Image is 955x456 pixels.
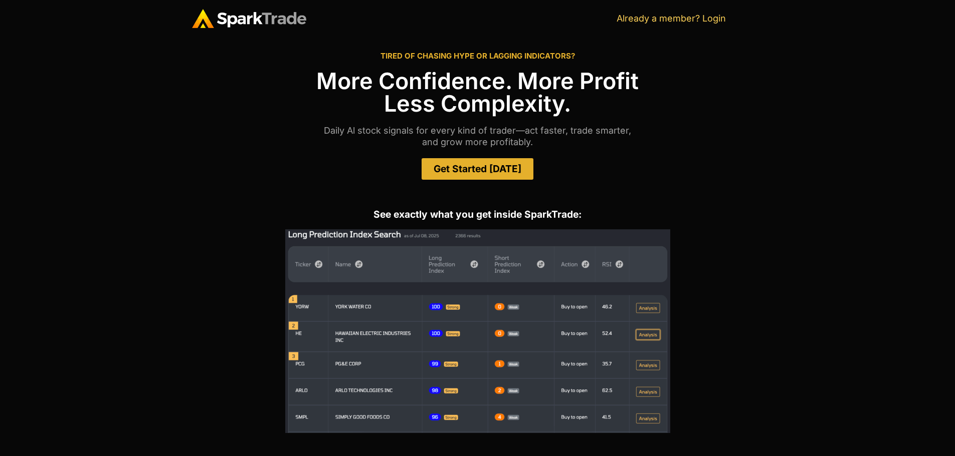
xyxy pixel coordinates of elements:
[617,13,726,24] a: Already a member? Login
[422,158,533,180] a: Get Started [DATE]
[192,70,763,115] h1: More Confidence. More Profit Less Complexity.
[192,52,763,60] h2: TIRED OF CHASING HYPE OR LAGGING INDICATORS?
[192,210,763,219] h2: See exactly what you get inside SparkTrade:
[192,125,763,148] p: Daily Al stock signals for every kind of trader—act faster, trade smarter, and grow more profitably.
[434,164,521,174] span: Get Started [DATE]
